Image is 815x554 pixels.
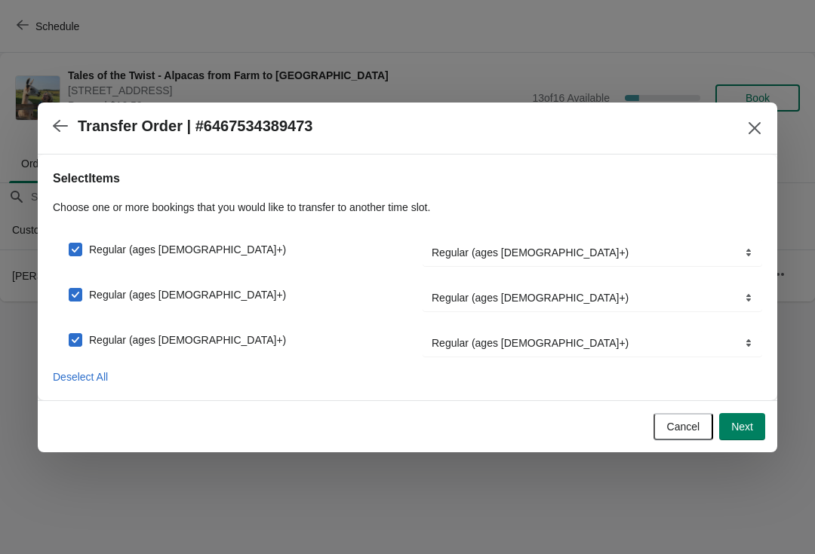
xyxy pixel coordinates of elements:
span: Next [731,421,753,433]
h2: Transfer Order | #6467534389473 [78,118,312,135]
button: Close [741,115,768,142]
button: Deselect All [47,363,114,390]
span: Deselect All [53,371,108,383]
span: Regular (ages [DEMOGRAPHIC_DATA]+) [89,287,286,302]
button: Next [719,413,765,440]
p: Choose one or more bookings that you would like to transfer to another time slot. [53,200,762,215]
h2: Select Items [53,170,762,188]
span: Cancel [667,421,700,433]
button: Cancel [654,413,714,440]
span: Regular (ages [DEMOGRAPHIC_DATA]+) [89,332,286,347]
span: Regular (ages [DEMOGRAPHIC_DATA]+) [89,242,286,257]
